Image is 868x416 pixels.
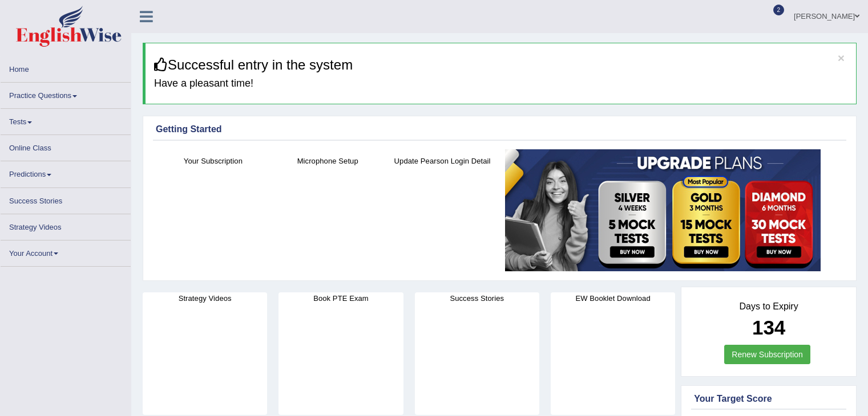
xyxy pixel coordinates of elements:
a: Home [1,56,131,79]
img: small5.jpg [505,149,821,271]
button: × [838,52,845,64]
h4: Your Subscription [162,155,265,167]
h4: Book PTE Exam [278,292,403,304]
a: Predictions [1,161,131,183]
div: Getting Started [156,123,843,136]
a: Online Class [1,135,131,157]
h3: Successful entry in the system [154,58,847,72]
h4: Success Stories [415,292,539,304]
a: Your Account [1,240,131,263]
h4: Strategy Videos [143,292,267,304]
a: Strategy Videos [1,214,131,236]
h4: Update Pearson Login Detail [391,155,494,167]
h4: Days to Expiry [694,301,843,312]
b: 134 [752,316,785,338]
a: Success Stories [1,188,131,210]
span: 2 [773,5,785,15]
h4: Have a pleasant time! [154,78,847,89]
h4: EW Booklet Download [551,292,675,304]
div: Your Target Score [694,392,843,406]
h4: Microphone Setup [276,155,380,167]
a: Tests [1,109,131,131]
a: Renew Subscription [724,345,810,364]
a: Practice Questions [1,83,131,105]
